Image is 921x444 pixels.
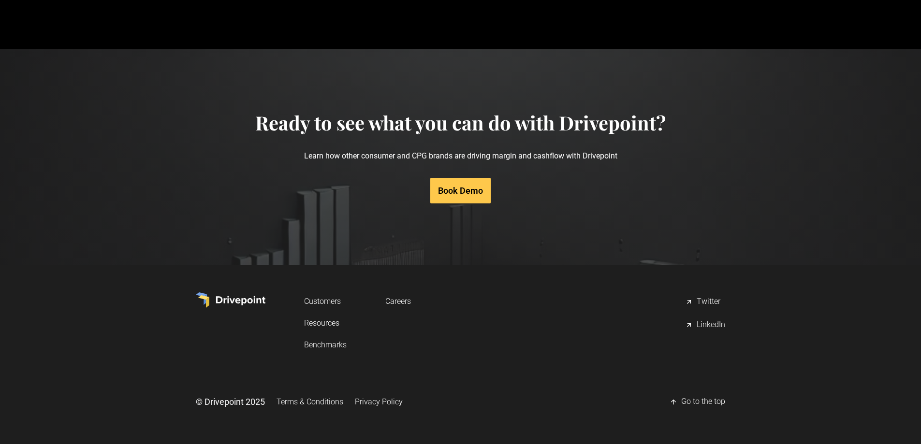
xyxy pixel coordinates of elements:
[697,319,725,331] div: LinkedIn
[255,111,666,134] h4: Ready to see what you can do with Drivepoint?
[685,292,725,312] a: Twitter
[430,178,491,203] a: Book Demo
[670,392,725,412] a: Go to the top
[385,292,411,310] a: Careers
[304,314,347,332] a: Resources
[681,396,725,408] div: Go to the top
[697,296,720,308] div: Twitter
[304,292,347,310] a: Customers
[355,393,403,411] a: Privacy Policy
[277,393,343,411] a: Terms & Conditions
[304,336,347,354] a: Benchmarks
[685,315,725,335] a: LinkedIn
[255,134,666,177] p: Learn how other consumer and CPG brands are driving margin and cashflow with Drivepoint
[196,396,265,408] div: © Drivepoint 2025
